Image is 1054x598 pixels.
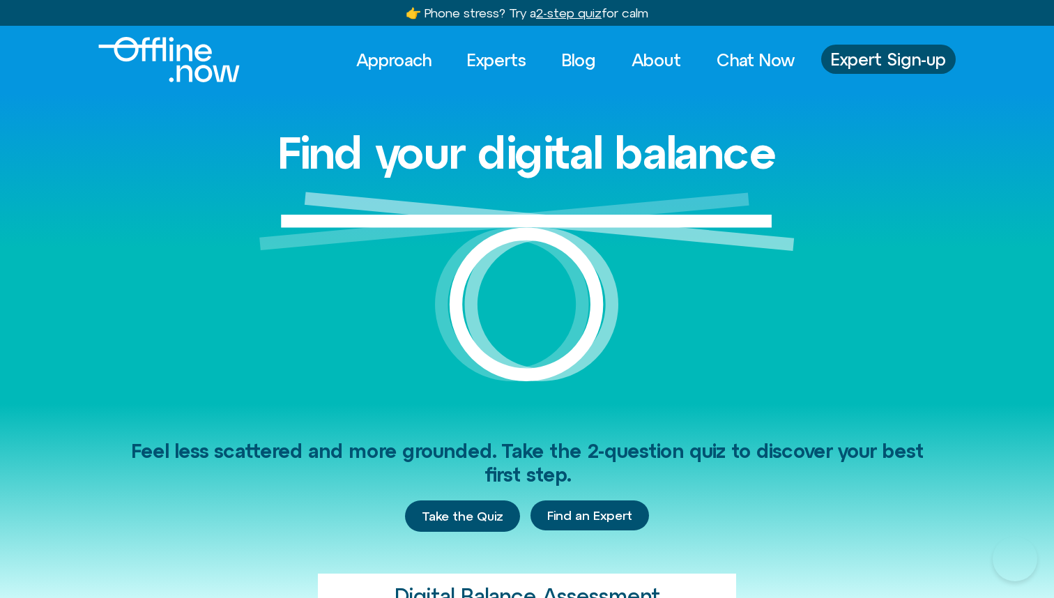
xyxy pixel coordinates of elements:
[131,440,924,486] span: Feel less scattered and more grounded. Take the 2-question quiz to discover your best first step.
[704,45,807,75] a: Chat Now
[405,500,520,532] a: Take the Quiz
[98,37,216,82] div: Logo
[831,50,946,68] span: Expert Sign-up
[993,537,1037,581] iframe: Botpress
[530,500,649,532] div: Find an Expert
[406,6,648,20] a: 👉 Phone stress? Try a2-step quizfor calm
[422,509,503,524] span: Take the Quiz
[277,128,777,177] h1: Find your digital balance
[530,500,649,531] a: Find an Expert
[536,6,602,20] u: 2-step quiz
[259,192,795,404] img: Graphic of a white circle with a white line balancing on top to represent balance.
[821,45,956,74] a: Expert Sign-up
[547,509,632,523] span: Find an Expert
[455,45,539,75] a: Experts
[344,45,807,75] nav: Menu
[549,45,609,75] a: Blog
[619,45,694,75] a: About
[344,45,444,75] a: Approach
[98,37,240,82] img: Offline.Now logo in white. Text of the words offline.now with a line going through the "O"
